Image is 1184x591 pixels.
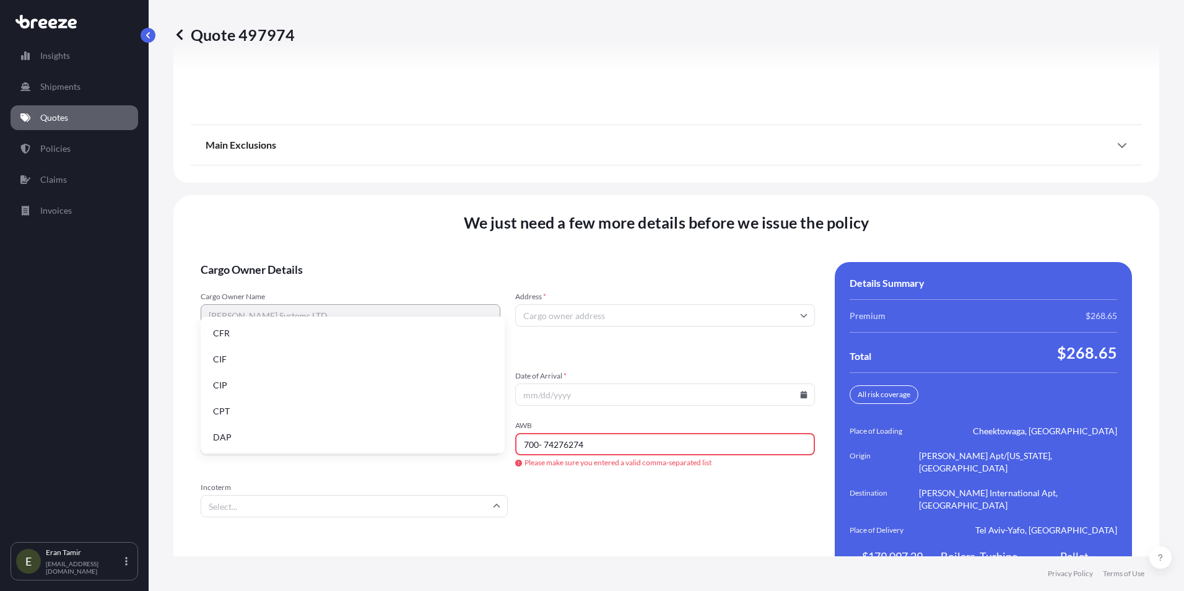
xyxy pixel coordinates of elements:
p: Quote 497974 [173,25,295,45]
span: Details Summary [850,277,925,289]
li: CFR [206,322,500,345]
span: Destination [850,487,919,512]
span: E [25,555,32,567]
span: Cargo Owner Details [201,262,815,277]
a: Insights [11,43,138,68]
span: Cheektowaga, [GEOGRAPHIC_DATA] [973,425,1117,437]
input: mm/dd/yyyy [515,383,815,406]
span: Cargo Owner Name [201,292,500,302]
a: Claims [11,167,138,192]
p: Policies [40,142,71,155]
p: Invoices [40,204,72,217]
span: [PERSON_NAME] Apt/[US_STATE], [GEOGRAPHIC_DATA] [919,450,1117,475]
span: Date of Arrival [515,371,815,381]
span: Shipment details [201,341,815,356]
input: Cargo owner address [515,304,815,326]
p: Claims [40,173,67,186]
span: AWB [515,421,815,431]
a: Privacy Policy [1048,569,1093,579]
a: Terms of Use [1103,569,1144,579]
span: Address [515,292,815,302]
a: Invoices [11,198,138,223]
span: $268.65 [1086,310,1117,322]
span: Boilers, Turbines, Industrial Machinery and Mechanical Appliances [941,549,1027,564]
span: Main Exclusions [206,139,276,151]
span: Pallet [1060,549,1089,564]
a: Shipments [11,74,138,99]
span: Incoterm [201,483,508,492]
span: Place of Loading [850,425,919,437]
span: Please make sure you entered a valid comma-separated list [515,458,815,468]
p: Insights [40,50,70,62]
p: Eran Tamir [46,548,123,558]
span: $179,097.29 [862,549,923,564]
span: Tel Aviv-Yafo, [GEOGRAPHIC_DATA] [975,524,1117,536]
span: Total [850,350,871,362]
span: Origin [850,450,919,475]
input: Select... [201,495,508,517]
a: Policies [11,136,138,161]
span: Place of Delivery [850,524,919,536]
li: CPT [206,400,500,423]
span: $268.65 [1057,343,1117,362]
span: Premium [850,310,886,322]
p: Quotes [40,112,68,124]
p: [EMAIL_ADDRESS][DOMAIN_NAME] [46,560,123,575]
li: CIP [206,374,500,397]
div: All risk coverage [850,385,918,404]
li: DAP [206,426,500,449]
input: Number1, number2,... [515,433,815,455]
li: CIF [206,348,500,371]
span: We just need a few more details before we issue the policy [464,212,869,232]
li: DDP [206,452,500,475]
div: Main Exclusions [206,130,1127,160]
span: [PERSON_NAME] International Apt, [GEOGRAPHIC_DATA] [919,487,1117,512]
p: Shipments [40,81,81,93]
a: Quotes [11,105,138,130]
